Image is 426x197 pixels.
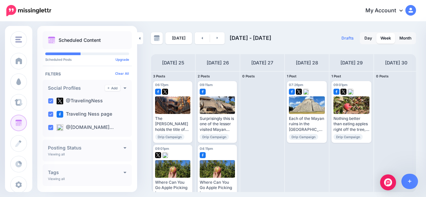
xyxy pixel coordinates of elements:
[289,134,318,140] span: Drip Campaign
[48,146,123,150] h4: Posting Status
[162,59,184,67] h4: [DATE] 25
[251,59,273,67] h4: [DATE] 27
[115,57,129,61] a: Upgrade
[289,89,295,95] img: facebook-square.png
[230,35,271,41] span: [DATE] - [DATE]
[15,37,22,43] img: menu.png
[155,152,161,158] img: twitter-square.png
[347,89,353,95] img: bluesky-square.png
[198,74,210,78] span: 2 Posts
[115,71,129,75] a: Clear All
[360,33,376,44] a: Day
[289,116,325,132] div: Each of the Mayan ruins in the [GEOGRAPHIC_DATA] are without question impressive and in this guid...
[162,89,168,95] img: twitter-square.png
[200,147,213,150] span: 04:11pm
[331,74,341,78] span: 1 Post
[155,180,190,196] div: Where Can You Go Apple Picking In [GEOGRAPHIC_DATA]? 🍎 Read more 👉 [URL][DOMAIN_NAME] #Julian #Ap...
[395,33,415,44] a: Month
[155,134,184,140] span: Drip Campaign
[57,111,63,118] img: facebook-square.png
[57,111,112,118] label: Traveling Ness page
[333,89,339,95] img: facebook-square.png
[296,89,302,95] img: twitter-square.png
[376,74,389,78] span: 0 Posts
[154,35,160,41] img: calendar-grey-darker.png
[59,38,101,43] p: Scheduled Content
[303,89,309,95] img: bluesky-square.png
[287,74,297,78] span: 1 Post
[376,33,395,44] a: Week
[155,116,190,132] div: The [PERSON_NAME] holds the title of being the oldest building in [GEOGRAPHIC_DATA] built in [DAT...
[48,177,65,181] p: Viewing all
[162,152,168,158] img: bluesky-square.png
[242,74,255,78] span: 0 Posts
[153,74,165,78] span: 3 Posts
[155,89,161,95] img: facebook-square.png
[155,147,169,150] span: 09:01pm
[57,124,114,131] label: @[DOMAIN_NAME]…
[289,83,303,87] span: 07:26pm
[340,59,363,67] h4: [DATE] 29
[333,83,347,87] span: 09:01pm
[337,32,358,44] a: Drafts
[45,58,129,61] p: Scheduled Posts
[333,116,369,132] div: Nothing better than eating apples right off the tree, sipping apple cider, and enjoying apple pie...
[200,89,206,95] img: facebook-square.png
[48,86,105,90] h4: Social Profiles
[57,98,103,104] label: @TravelingNess
[385,59,407,67] h4: [DATE] 30
[6,5,51,16] img: Missinglettr
[48,170,123,175] h4: Tags
[200,83,213,87] span: 09:11am
[359,3,416,19] a: My Account
[48,152,65,156] p: Viewing all
[165,32,192,44] a: [DATE]
[57,124,63,131] img: bluesky-square.png
[380,174,396,190] div: Open Intercom Messenger
[48,37,55,44] img: calendar.png
[105,85,120,91] a: Add
[57,98,63,104] img: twitter-square.png
[333,134,363,140] span: Drip Campaign
[200,152,206,158] img: facebook-square.png
[296,59,318,67] h4: [DATE] 28
[340,89,346,95] img: twitter-square.png
[200,134,229,140] span: Drip Campaign
[155,83,168,87] span: 06:17pm
[200,180,235,196] div: Where Can You Go Apple Picking In [GEOGRAPHIC_DATA]? 🍎 Read more 👉 [URL][DOMAIN_NAME] #Julian #Ap...
[341,36,354,40] span: Drafts
[200,116,235,132] div: Surprisingly this is one of the lesser visited Mayan ruins, but don't skip it as it is quite rema...
[207,59,229,67] h4: [DATE] 26
[45,71,129,76] h4: Filters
